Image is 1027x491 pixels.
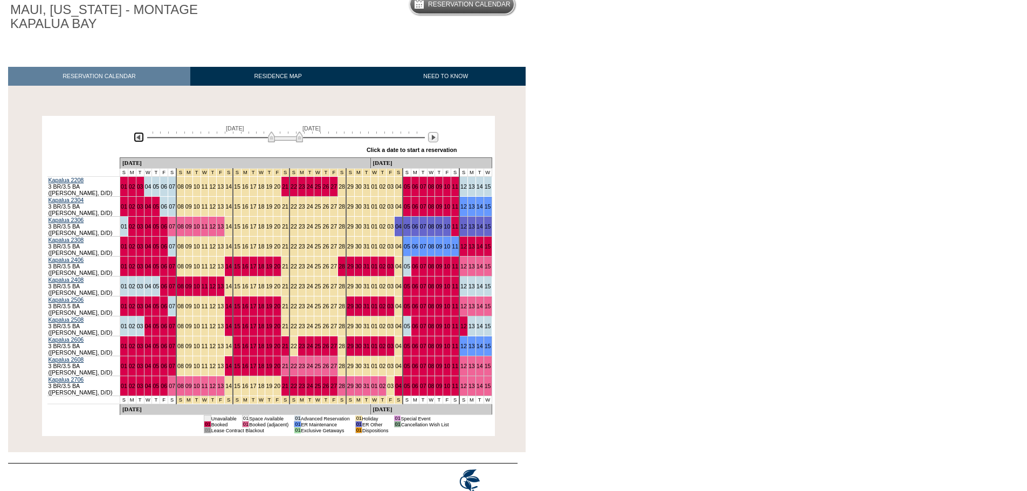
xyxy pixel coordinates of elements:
[129,203,135,210] a: 02
[291,283,297,289] a: 22
[177,223,184,230] a: 08
[217,243,224,250] a: 13
[242,203,249,210] a: 16
[209,243,216,250] a: 12
[169,263,175,269] a: 07
[371,263,378,269] a: 01
[121,243,127,250] a: 01
[420,283,426,289] a: 07
[194,303,200,309] a: 10
[379,283,385,289] a: 02
[330,223,337,230] a: 27
[477,243,483,250] a: 14
[428,1,511,8] h5: Reservation Calendar
[444,203,450,210] a: 10
[366,67,526,86] a: NEED TO KNOW
[234,203,240,210] a: 15
[412,263,418,269] a: 06
[460,203,467,210] a: 12
[428,263,435,269] a: 08
[387,243,394,250] a: 03
[274,283,280,289] a: 20
[485,283,491,289] a: 15
[477,183,483,190] a: 14
[121,223,127,230] a: 01
[404,283,410,289] a: 05
[322,263,329,269] a: 26
[404,183,410,190] a: 05
[225,223,232,230] a: 14
[330,203,337,210] a: 27
[202,283,208,289] a: 11
[161,223,167,230] a: 06
[190,67,366,86] a: RESIDENCE MAP
[242,223,249,230] a: 16
[355,263,362,269] a: 30
[452,203,458,210] a: 11
[209,223,216,230] a: 12
[460,183,467,190] a: 12
[194,203,200,210] a: 10
[339,203,345,210] a: 28
[468,223,475,230] a: 13
[315,223,321,230] a: 25
[185,183,192,190] a: 09
[137,203,143,210] a: 03
[242,243,249,250] a: 16
[225,243,232,250] a: 14
[363,263,370,269] a: 31
[185,283,192,289] a: 09
[428,132,438,142] img: Next
[371,283,378,289] a: 01
[387,183,394,190] a: 03
[347,243,354,250] a: 29
[355,183,362,190] a: 30
[217,183,224,190] a: 13
[379,183,385,190] a: 02
[49,177,84,183] a: Kapalua 2208
[153,183,159,190] a: 05
[387,203,394,210] a: 03
[129,223,135,230] a: 02
[202,243,208,250] a: 11
[420,183,426,190] a: 07
[274,243,280,250] a: 20
[266,283,272,289] a: 19
[145,223,151,230] a: 04
[153,283,159,289] a: 05
[137,263,143,269] a: 03
[395,183,402,190] a: 04
[339,263,345,269] a: 28
[225,283,232,289] a: 14
[161,203,167,210] a: 06
[485,243,491,250] a: 15
[307,243,313,250] a: 24
[258,263,265,269] a: 18
[404,263,410,269] a: 05
[371,183,378,190] a: 01
[322,243,329,250] a: 26
[477,203,483,210] a: 14
[274,203,280,210] a: 20
[234,243,240,250] a: 15
[428,203,435,210] a: 08
[153,243,159,250] a: 05
[387,223,394,230] a: 03
[129,263,135,269] a: 02
[145,283,151,289] a: 04
[202,263,208,269] a: 11
[177,183,184,190] a: 08
[266,183,272,190] a: 19
[477,283,483,289] a: 14
[420,243,426,250] a: 07
[137,303,143,309] a: 03
[49,296,84,303] a: Kapalua 2506
[379,223,385,230] a: 02
[322,203,329,210] a: 26
[161,303,167,309] a: 06
[8,67,190,86] a: RESERVATION CALENDAR
[330,243,337,250] a: 27
[177,243,184,250] a: 08
[258,183,265,190] a: 18
[145,243,151,250] a: 04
